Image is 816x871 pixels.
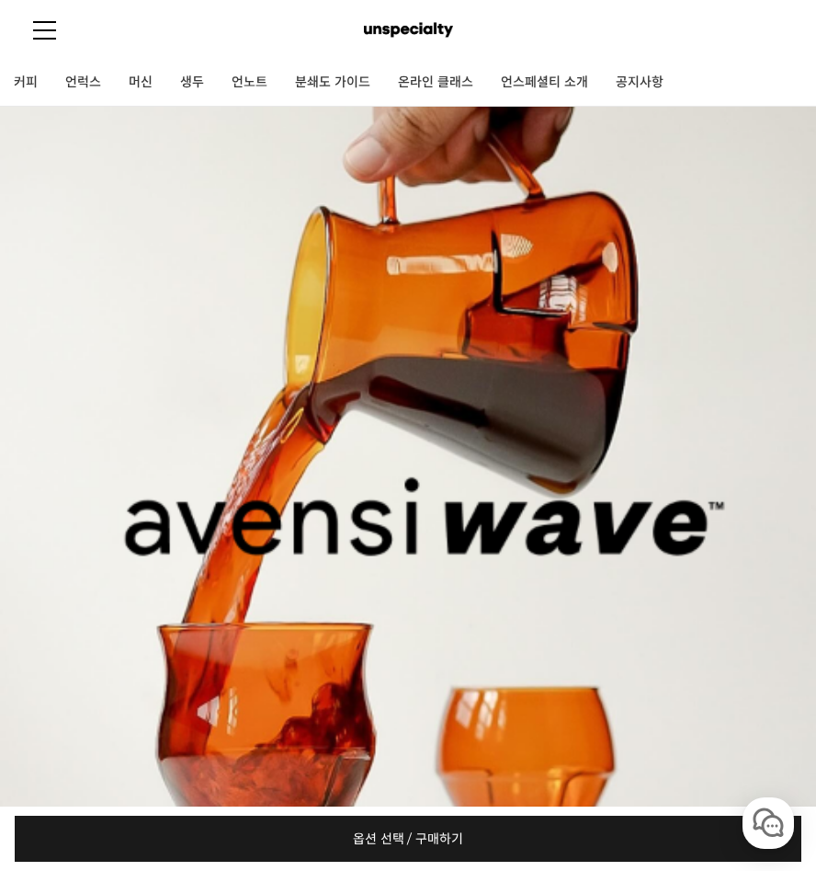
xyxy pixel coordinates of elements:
[166,60,218,106] a: 생두
[487,60,602,106] a: 언스페셜티 소개
[364,17,453,44] img: 언스페셜티 몰
[115,60,166,106] a: 머신
[281,60,384,106] a: 분쇄도 가이드
[602,60,677,106] a: 공지사항
[51,60,115,106] a: 언럭스
[353,816,463,862] span: 옵션 선택 / 구매하기
[384,60,487,106] a: 온라인 클래스
[218,60,281,106] a: 언노트
[15,816,801,862] a: 옵션 선택 / 구매하기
